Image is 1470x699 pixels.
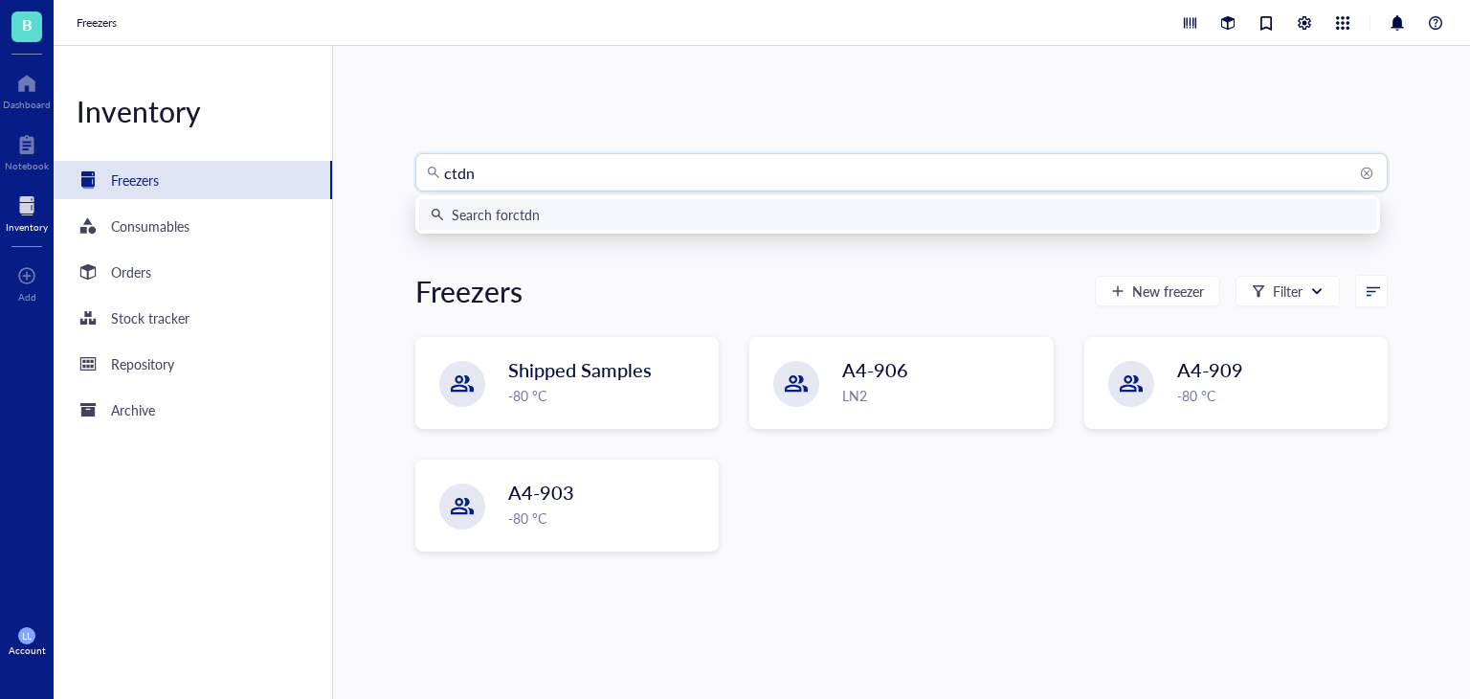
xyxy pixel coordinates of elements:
[1095,276,1220,306] button: New freezer
[18,291,36,303] div: Add
[54,92,332,130] div: Inventory
[6,191,48,233] a: Inventory
[5,129,49,171] a: Notebook
[111,261,151,282] div: Orders
[452,204,540,225] div: Search for ctdn
[54,207,332,245] a: Consumables
[54,391,332,429] a: Archive
[1273,281,1303,302] div: Filter
[111,215,189,237] div: Consumables
[54,253,332,291] a: Orders
[1177,356,1243,383] span: A4-909
[111,399,155,420] div: Archive
[508,507,706,529] div: -80 °C
[9,644,46,656] div: Account
[1132,283,1204,299] span: New freezer
[22,12,33,36] span: B
[5,160,49,171] div: Notebook
[111,169,159,191] div: Freezers
[6,221,48,233] div: Inventory
[508,385,706,406] div: -80 °C
[842,385,1040,406] div: LN2
[77,13,121,33] a: Freezers
[3,68,51,110] a: Dashboard
[111,307,189,328] div: Stock tracker
[842,356,908,383] span: A4-906
[22,630,32,642] span: LL
[111,353,174,374] div: Repository
[508,479,574,506] span: A4-903
[1177,385,1375,406] div: -80 °C
[508,356,652,383] span: Shipped Samples
[54,161,332,199] a: Freezers
[54,299,332,337] a: Stock tracker
[415,272,523,310] div: Freezers
[3,99,51,110] div: Dashboard
[54,345,332,383] a: Repository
